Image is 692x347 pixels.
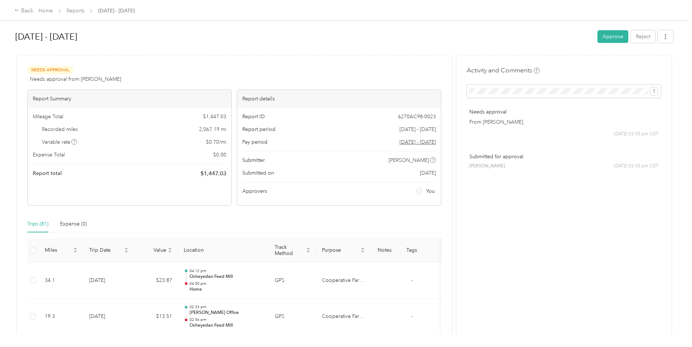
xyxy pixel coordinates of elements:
[322,247,359,253] span: Purpose
[199,125,226,133] span: 2,067.19 mi
[411,313,413,319] span: -
[420,169,436,177] span: [DATE]
[33,151,65,159] span: Expense Total
[200,169,226,178] span: $ 1,447.03
[275,244,305,256] span: Track Method
[60,220,87,228] div: Expense (0)
[83,299,134,335] td: [DATE]
[316,238,371,263] th: Purpose
[316,299,371,335] td: Cooperative Farmers Elevator (CFE)
[190,304,263,310] p: 02:33 pm
[242,125,275,133] span: Report period
[28,90,231,108] div: Report Summary
[398,238,425,263] th: Tags
[190,274,263,280] p: Ocheyedan Feed Mill
[33,169,62,177] span: Report total
[469,163,505,169] span: [PERSON_NAME]
[45,247,72,253] span: Miles
[426,187,435,195] span: You
[168,246,172,251] span: caret-up
[316,263,371,299] td: Cooperative Farmers Elevator (CFE)
[39,263,83,299] td: 34.1
[27,220,48,228] div: Trips (81)
[190,310,263,316] p: [PERSON_NAME] Office
[614,163,659,169] span: [DATE] 03:05 pm CDT
[124,250,128,254] span: caret-down
[15,28,592,45] h1: Sep 1 - 30, 2025
[124,246,128,251] span: caret-up
[134,263,178,299] td: $23.87
[306,250,310,254] span: caret-down
[206,138,226,146] span: $ 0.70 / mi
[98,7,135,15] span: [DATE] - [DATE]
[27,66,73,74] span: Needs Approval
[190,268,263,274] p: 04:12 pm
[469,108,659,116] p: Needs approval
[190,322,263,329] p: Ocheyedan Feed Mill
[361,246,365,251] span: caret-up
[213,151,226,159] span: $ 0.00
[190,281,263,286] p: 04:50 pm
[203,113,226,120] span: $ 1,447.03
[371,238,398,263] th: Notes
[190,286,263,293] p: Home
[190,317,263,322] p: 02:56 pm
[67,8,84,14] a: Reports
[242,187,267,195] span: Approvers
[398,113,436,120] span: 6270AC98-0023
[39,238,83,263] th: Miles
[242,156,265,164] span: Submitter
[269,238,316,263] th: Track Method
[469,153,659,160] p: Submitted for approval
[73,246,77,251] span: caret-up
[361,250,365,254] span: caret-down
[39,299,83,335] td: 19.3
[83,238,134,263] th: Trip Date
[83,263,134,299] td: [DATE]
[42,125,78,133] span: Recorded miles
[467,66,540,75] h4: Activity and Comments
[15,7,33,15] div: Back
[30,75,121,83] span: Needs approval from [PERSON_NAME]
[134,238,178,263] th: Value
[168,250,172,254] span: caret-down
[242,169,274,177] span: Submitted on
[140,247,166,253] span: Value
[269,299,316,335] td: GPS
[89,247,123,253] span: Trip Date
[269,263,316,299] td: GPS
[597,30,628,43] button: Approve
[42,138,77,146] span: Variable rate
[469,118,659,126] p: From [PERSON_NAME]
[399,125,436,133] span: [DATE] - [DATE]
[73,250,77,254] span: caret-down
[178,238,269,263] th: Location
[33,113,63,120] span: Mileage Total
[651,306,692,347] iframe: Everlance-gr Chat Button Frame
[631,30,655,43] button: Reject
[39,8,53,14] a: Home
[242,138,267,146] span: Pay period
[389,156,429,164] span: [PERSON_NAME]
[134,299,178,335] td: $13.51
[411,277,413,283] span: -
[399,138,436,146] span: Go to pay period
[614,131,659,137] span: [DATE] 03:05 pm CDT
[306,246,310,251] span: caret-up
[242,113,265,120] span: Report ID
[237,90,441,108] div: Report details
